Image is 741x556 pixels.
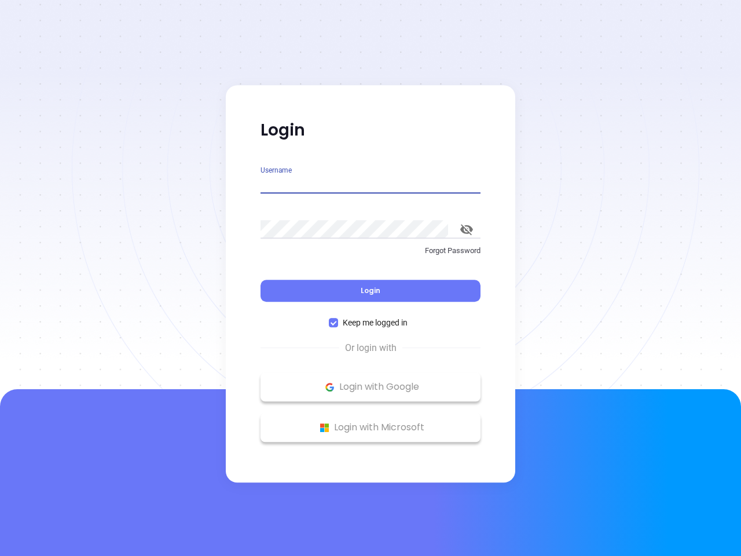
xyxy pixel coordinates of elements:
[266,378,475,396] p: Login with Google
[453,215,480,243] button: toggle password visibility
[361,286,380,295] span: Login
[261,167,292,174] label: Username
[261,120,480,141] p: Login
[266,419,475,436] p: Login with Microsoft
[261,413,480,442] button: Microsoft Logo Login with Microsoft
[261,245,480,257] p: Forgot Password
[317,420,332,435] img: Microsoft Logo
[338,316,412,329] span: Keep me logged in
[339,341,402,355] span: Or login with
[261,372,480,401] button: Google Logo Login with Google
[261,280,480,302] button: Login
[322,380,337,394] img: Google Logo
[261,245,480,266] a: Forgot Password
